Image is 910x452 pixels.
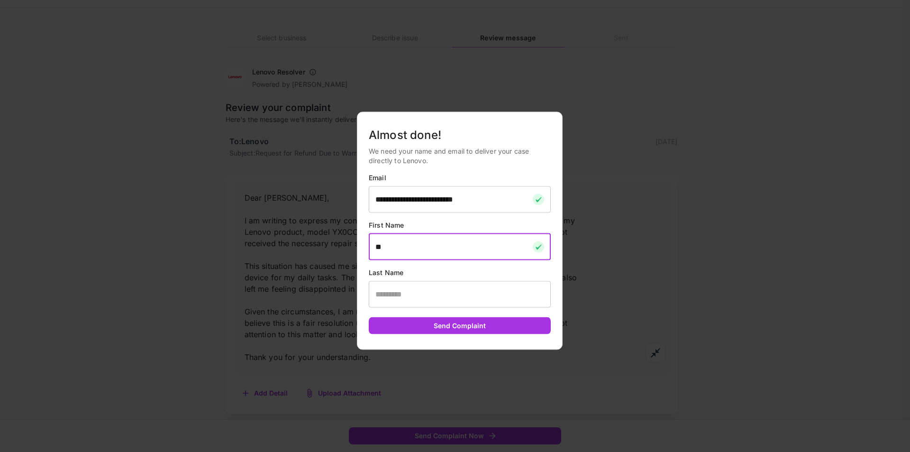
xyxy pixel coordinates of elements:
[533,194,544,205] img: checkmark
[533,241,544,252] img: checkmark
[369,268,551,277] p: Last Name
[369,173,551,182] p: Email
[369,127,551,142] h5: Almost done!
[369,317,551,334] button: Send Complaint
[369,220,551,230] p: First Name
[369,146,551,165] p: We need your name and email to deliver your case directly to Lenovo.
